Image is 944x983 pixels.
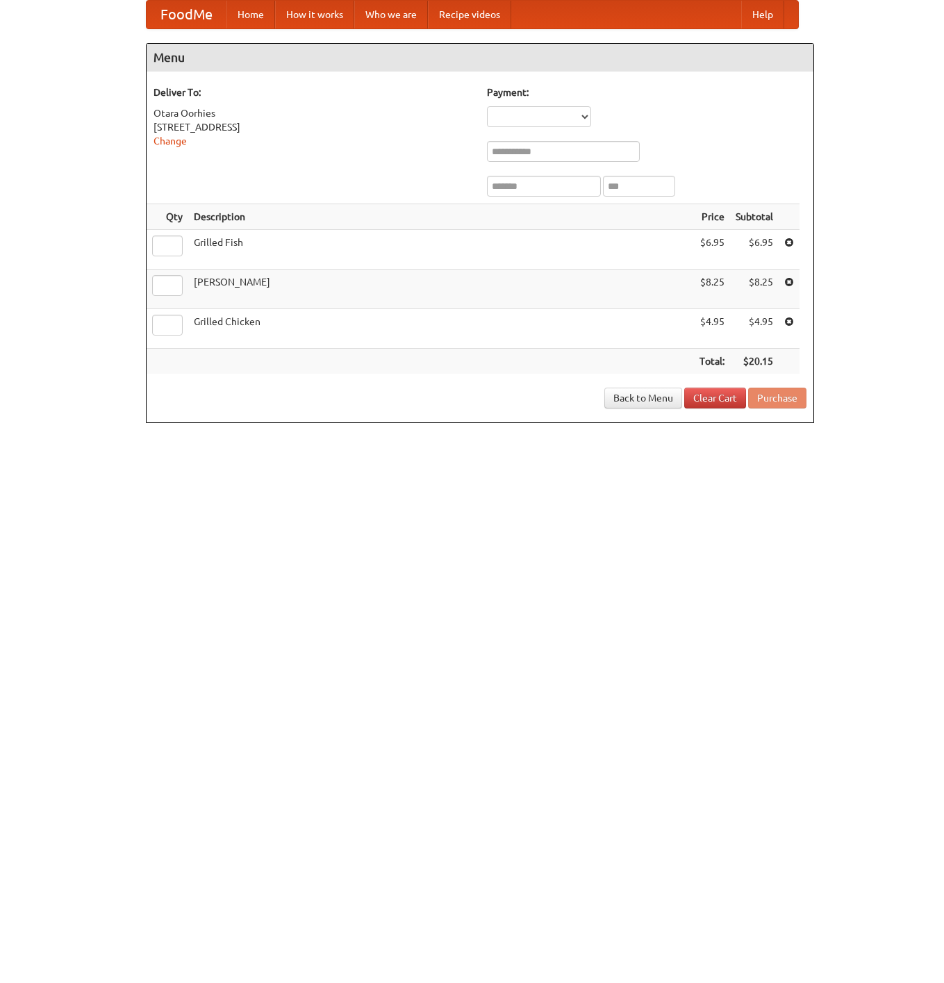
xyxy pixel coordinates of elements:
[730,204,779,230] th: Subtotal
[684,388,746,408] a: Clear Cart
[188,230,694,270] td: Grilled Fish
[147,204,188,230] th: Qty
[694,270,730,309] td: $8.25
[154,85,473,99] h5: Deliver To:
[487,85,806,99] h5: Payment:
[741,1,784,28] a: Help
[154,120,473,134] div: [STREET_ADDRESS]
[188,270,694,309] td: [PERSON_NAME]
[154,106,473,120] div: Otara Oorhies
[694,204,730,230] th: Price
[147,1,226,28] a: FoodMe
[188,309,694,349] td: Grilled Chicken
[604,388,682,408] a: Back to Menu
[354,1,428,28] a: Who we are
[275,1,354,28] a: How it works
[694,309,730,349] td: $4.95
[694,349,730,374] th: Total:
[694,230,730,270] td: $6.95
[226,1,275,28] a: Home
[428,1,511,28] a: Recipe videos
[730,230,779,270] td: $6.95
[748,388,806,408] button: Purchase
[147,44,813,72] h4: Menu
[730,309,779,349] td: $4.95
[730,270,779,309] td: $8.25
[188,204,694,230] th: Description
[730,349,779,374] th: $20.15
[154,135,187,147] a: Change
